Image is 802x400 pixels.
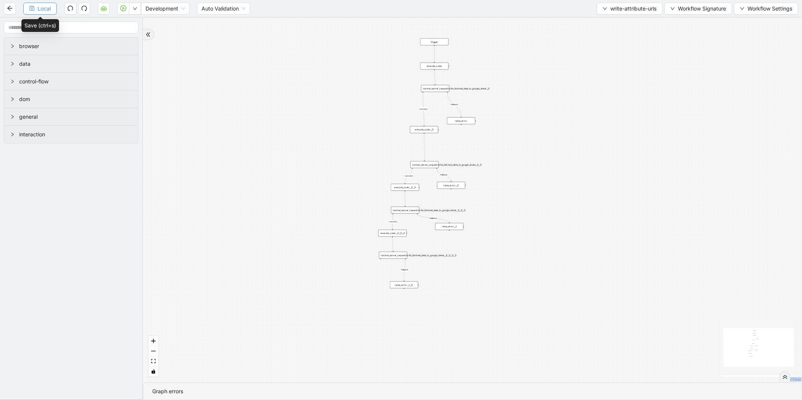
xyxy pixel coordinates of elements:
div: interaction [4,126,138,143]
button: zoom in [149,336,158,346]
button: arrow-left [4,3,16,15]
div: trigger [420,38,449,45]
div: data [4,55,138,72]
button: toggle interactivity [149,367,158,377]
g: Edge from luminai_server_request:write_fetched_data_to_google_sheet__0__0__0 to raise_error:__1 [417,214,449,222]
button: cloud-server [98,3,110,15]
button: downwrite-attribute-urls [597,3,663,15]
div: raise_error:__0 [437,182,465,189]
g: Edge from luminai_server_request:write_fetched_data_to_google_sheet__0__0__0 to execute_code:__0_... [389,214,397,229]
div: execute_code:__0__0 [391,184,419,191]
div: raise_error:__0plus-circle [437,182,465,189]
span: right [10,97,15,101]
div: execute_code: [420,63,449,70]
div: raise_error:__1plus-circle [435,223,464,230]
g: Edge from luminai_server_request:write_fetched_data_to_google_sheet__0 to execute_code:__0 [420,93,428,125]
span: general [19,113,132,121]
span: down [603,6,607,11]
span: Development [146,3,185,14]
span: right [10,132,15,137]
div: luminai_server_request:write_fetched_data_to_google_sheet__0 [421,85,449,92]
span: plus-circle [379,261,384,266]
div: dom [4,91,138,108]
g: Edge from luminai_server_request:write_fetched_data_to_google_sheet__0__0__0__0 to raise_error:__... [401,260,409,281]
div: luminai_server_request:write_fetched_data_to_google_sheet__0__0 [410,161,438,168]
div: execute_code:__0 [410,126,438,133]
div: luminai_server_request:write_fetched_data_to_google_sheet__0__0__0 [391,207,419,214]
span: plus-circle [402,291,406,296]
g: Edge from execute_code: to luminai_server_request:write_fetched_data_to_google_sheet__0 [434,70,435,84]
span: save [29,6,35,11]
span: plus-circle [447,233,452,238]
span: right [10,79,15,84]
button: redo [78,3,90,15]
g: Edge from luminai_server_request:write_fetched_data_to_google_sheet__0 to raise_error: [447,93,461,117]
g: Edge from luminai_server_request:write_fetched_data_to_google_sheet__0__0 to execute_code:__0__0 [405,169,413,183]
div: raise_error:plus-circle [447,117,475,124]
div: execute_code:__0__0__0 [378,230,406,237]
div: raise_error:__1__0plus-circle [390,281,418,288]
span: interaction [19,130,132,139]
span: right [10,115,15,119]
span: dom [19,95,132,103]
span: plus-circle [459,127,464,132]
span: write-attribute-urls [610,5,656,13]
span: control-flow [19,77,132,86]
span: right [10,62,15,66]
button: play-circle [117,3,129,15]
span: double-right [782,374,788,380]
div: raise_error: [447,117,475,124]
g: Edge from luminai_server_request:write_fetched_data_to_google_sheet__0__0 to raise_error:__0 [437,169,451,181]
span: redo [81,5,87,11]
div: Graph errors [152,387,793,395]
span: double-right [146,32,151,37]
button: downWorkflow Signature [664,3,732,15]
a: React Flow attribution [781,377,801,382]
span: browser [19,42,132,50]
button: down [129,3,141,15]
div: general [4,108,138,125]
span: cloud-server [101,5,107,11]
button: zoom out [149,346,158,356]
div: raise_error:__1 [435,223,464,230]
g: Edge from execute_code:__0__0__0 to luminai_server_request:write_fetched_data_to_google_sheet__0_... [393,237,393,251]
span: plus-circle [449,192,454,196]
span: down [740,6,744,11]
span: Auto Validation [202,3,246,14]
div: luminai_server_request:write_fetched_data_to_google_sheet__0__0__0__0plus-circle [379,252,407,259]
div: luminai_server_request:write_fetched_data_to_google_sheet__0__0__0__0 [379,252,407,259]
div: Save (ctrl+s) [21,19,59,32]
span: Workflow Settings [747,5,792,13]
span: arrow-left [7,5,13,11]
button: fit view [149,356,158,367]
span: data [19,60,132,68]
div: raise_error:__1__0 [390,281,418,288]
button: downWorkflow Settings [734,3,798,15]
span: Workflow Signature [678,5,726,13]
button: undo [64,3,76,15]
span: Local [38,5,51,13]
span: right [10,44,15,48]
div: control-flow [4,73,138,90]
span: down [133,6,137,11]
span: undo [67,5,73,11]
button: saveLocal [23,3,57,15]
span: play-circle [120,5,126,11]
div: browser [4,38,138,55]
span: down [670,6,675,11]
